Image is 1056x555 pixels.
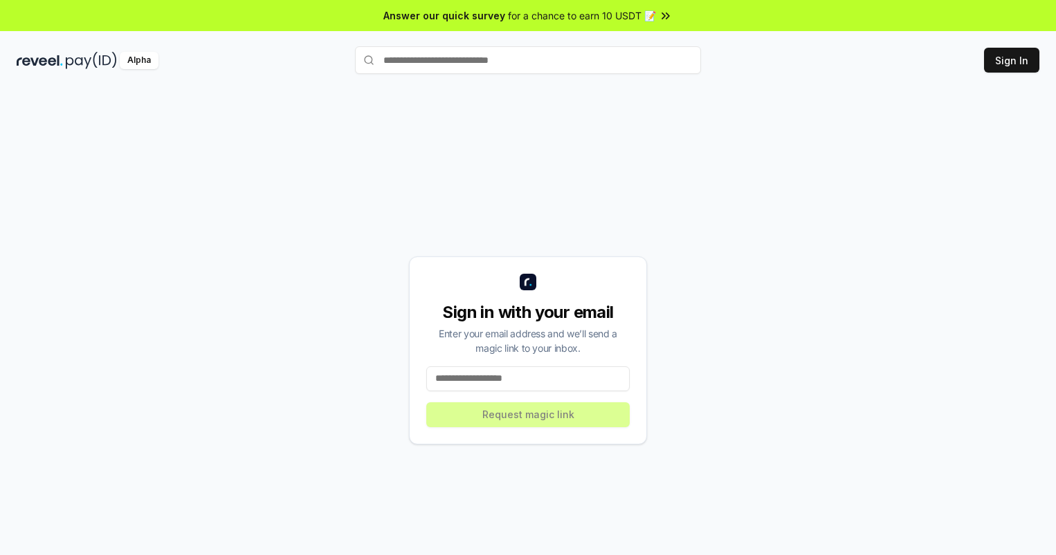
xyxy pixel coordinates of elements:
button: Sign In [984,48,1039,73]
div: Sign in with your email [426,301,630,323]
span: Answer our quick survey [383,8,505,23]
img: reveel_dark [17,52,63,69]
div: Enter your email address and we’ll send a magic link to your inbox. [426,326,630,355]
img: logo_small [520,274,536,290]
div: Alpha [120,52,158,69]
img: pay_id [66,52,117,69]
span: for a chance to earn 10 USDT 📝 [508,8,656,23]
